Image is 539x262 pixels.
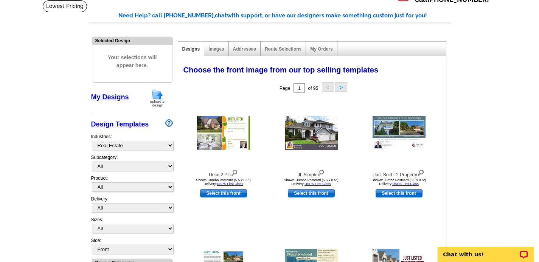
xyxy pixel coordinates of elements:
[392,182,419,186] a: USPS First Class
[270,168,353,178] div: JL Simple
[308,86,318,91] span: of 95
[91,237,173,255] div: Side:
[317,168,325,176] img: view design details
[91,93,129,101] a: My Designs
[433,238,539,262] iframe: LiveChat chat widget
[231,168,238,176] img: view design details
[215,12,227,19] span: chat
[91,175,173,196] div: Product:
[182,178,265,186] div: Shown: Jumbo Postcard (5.5 x 8.5") Delivery:
[270,178,353,186] div: Shown: Jumbo Postcard (5.5 x 8.5") Delivery:
[335,82,347,92] button: >
[357,178,441,186] div: Shown: Jumbo Postcard (5.5 x 8.5") Delivery:
[197,116,250,150] img: Deco 2 Pic
[217,182,243,186] a: USPS First Class
[265,46,301,52] a: Route Selections
[91,129,173,154] div: Industries:
[322,82,334,92] button: <
[304,182,331,186] a: USPS First Class
[182,46,200,52] a: Designs
[91,154,173,175] div: Subcategory:
[148,88,167,108] img: upload-design
[376,189,423,197] a: use this design
[91,120,149,128] a: Design Templates
[208,46,224,52] a: Images
[288,189,335,197] a: use this design
[310,46,332,52] a: My Orders
[200,189,247,197] a: use this design
[357,168,441,178] div: Just Sold - 2 Property
[183,66,379,74] span: Choose the front image from our top selling templates
[165,119,173,127] img: design-wizard-help-icon.png
[280,86,290,91] span: Page
[91,196,173,216] div: Delivery:
[98,46,167,77] span: Your selections will appear here.
[91,216,173,237] div: Sizes:
[373,116,426,150] img: Just Sold - 2 Property
[233,46,256,52] a: Addresses
[92,37,172,44] div: Selected Design
[182,168,265,178] div: Deco 2 Pic
[118,11,451,20] div: Need Help? call [PHONE_NUMBER], with support, or have our designers make something custom just fo...
[417,168,424,176] img: view design details
[285,116,338,150] img: JL Simple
